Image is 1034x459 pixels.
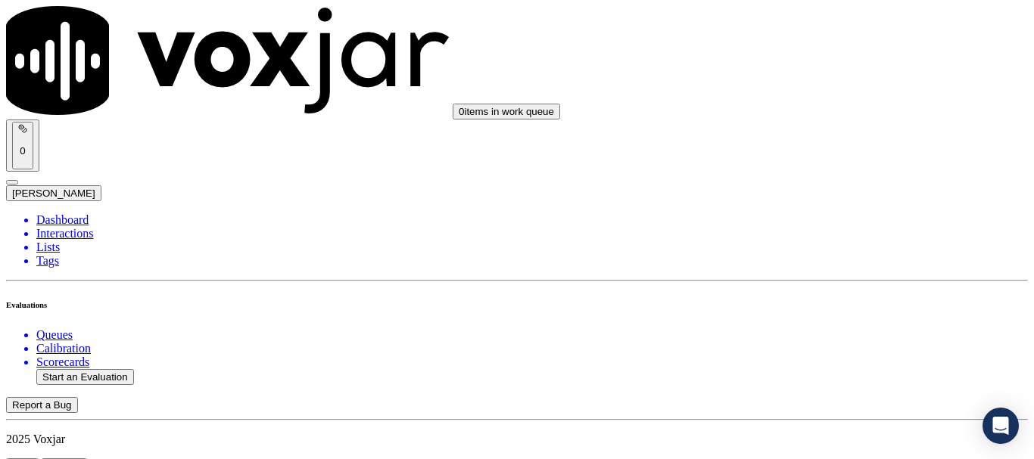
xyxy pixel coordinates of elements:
a: Lists [36,240,1028,254]
a: Tags [36,254,1028,268]
span: [PERSON_NAME] [12,188,95,199]
button: 0items in work queue [453,104,560,119]
p: 0 [18,145,27,157]
button: 0 [6,119,39,172]
a: Dashboard [36,213,1028,227]
button: Start an Evaluation [36,369,134,385]
div: Open Intercom Messenger [983,408,1019,444]
h6: Evaluations [6,300,1028,309]
button: [PERSON_NAME] [6,185,101,201]
img: voxjar logo [6,6,450,115]
a: Queues [36,328,1028,342]
p: 2025 Voxjar [6,433,1028,446]
a: Scorecards [36,355,1028,369]
a: Interactions [36,227,1028,240]
a: Calibration [36,342,1028,355]
button: Report a Bug [6,397,78,413]
button: 0 [12,122,33,169]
